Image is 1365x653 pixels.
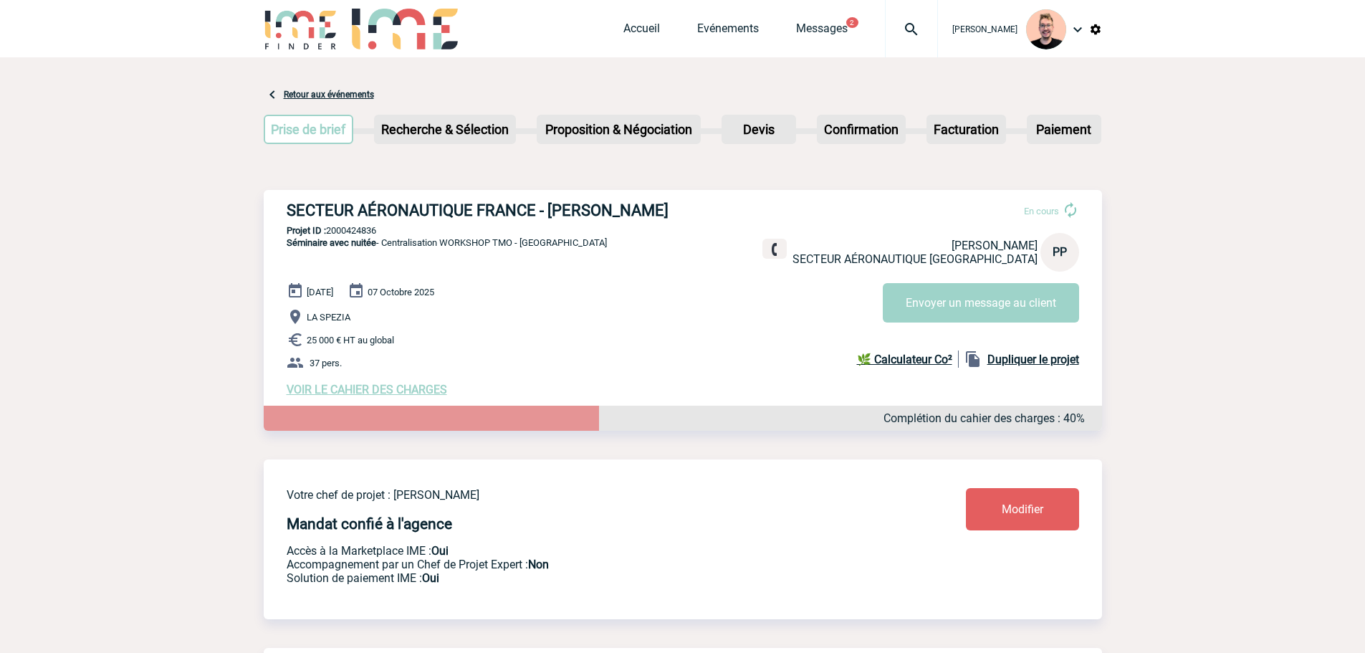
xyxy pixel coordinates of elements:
span: [PERSON_NAME] [952,24,1017,34]
span: SECTEUR AÉRONAUTIQUE [GEOGRAPHIC_DATA] [792,252,1038,266]
span: Modifier [1002,502,1043,516]
p: Proposition & Négociation [538,116,699,143]
p: Paiement [1028,116,1100,143]
p: Facturation [928,116,1005,143]
p: Accès à la Marketplace IME : [287,544,881,558]
p: Confirmation [818,116,904,143]
img: IME-Finder [264,9,338,49]
span: 37 pers. [310,358,342,368]
img: fixe.png [768,243,781,256]
b: Dupliquer le projet [987,353,1079,366]
p: 2000424836 [264,225,1102,236]
b: Oui [431,544,449,558]
a: Evénements [697,22,759,42]
span: [DATE] [307,287,333,297]
button: Envoyer un message au client [883,283,1079,323]
button: 2 [846,17,858,28]
p: Votre chef de projet : [PERSON_NAME] [287,488,881,502]
img: 129741-1.png [1026,9,1066,49]
h3: SECTEUR AÉRONAUTIQUE FRANCE - [PERSON_NAME] [287,201,717,219]
p: Recherche & Sélection [375,116,514,143]
img: file_copy-black-24dp.png [964,351,982,368]
span: En cours [1024,206,1059,216]
span: [PERSON_NAME] [952,239,1038,252]
span: LA SPEZIA [307,312,350,323]
b: 🌿 Calculateur Co² [857,353,952,366]
b: Oui [422,571,439,585]
span: 07 Octobre 2025 [368,287,434,297]
p: Prise de brief [265,116,353,143]
span: - Centralisation WORKSHOP TMO - [GEOGRAPHIC_DATA] [287,237,607,248]
h4: Mandat confié à l'agence [287,515,452,533]
span: 25 000 € HT au global [307,335,394,345]
a: VOIR LE CAHIER DES CHARGES [287,383,447,396]
span: PP [1053,245,1067,259]
a: 🌿 Calculateur Co² [857,351,959,368]
span: Séminaire avec nuitée [287,237,376,248]
b: Non [528,558,549,571]
a: Retour aux événements [284,90,374,100]
p: Conformité aux process achat client, Prise en charge de la facturation, Mutualisation de plusieur... [287,571,881,585]
a: Accueil [623,22,660,42]
a: Messages [796,22,848,42]
b: Projet ID : [287,225,326,236]
p: Prestation payante [287,558,881,571]
p: Devis [723,116,795,143]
